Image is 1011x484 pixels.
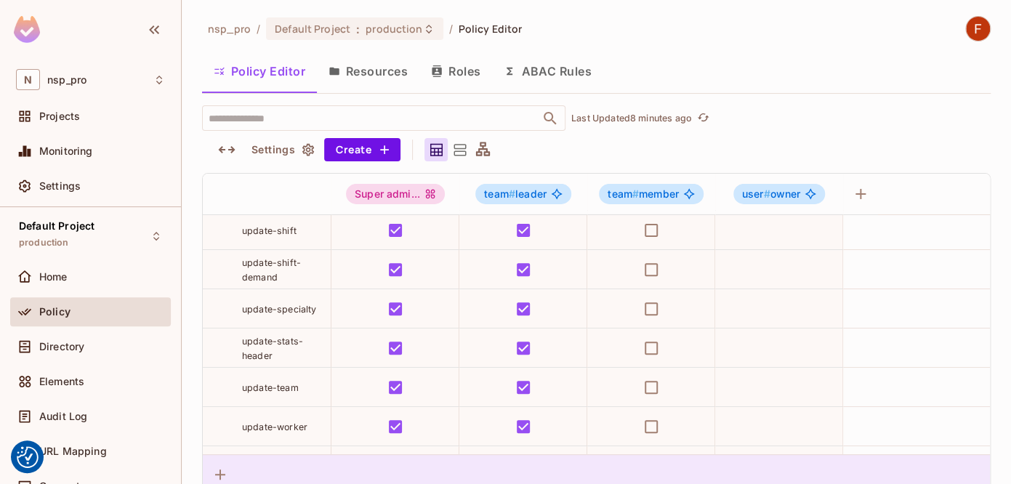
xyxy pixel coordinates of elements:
[608,188,679,200] span: member
[17,446,39,468] button: Consent Preferences
[742,187,770,200] span: user
[346,184,445,204] span: Super admin
[242,453,312,479] span: update-worker-property
[608,187,639,200] span: team
[695,110,712,127] button: refresh
[17,446,39,468] img: Revisit consent button
[540,108,560,129] button: Open
[39,271,68,283] span: Home
[39,306,71,318] span: Policy
[317,53,419,89] button: Resources
[19,220,94,232] span: Default Project
[47,74,86,86] span: Workspace: nsp_pro
[19,237,69,249] span: production
[246,138,318,161] button: Settings
[459,22,523,36] span: Policy Editor
[39,376,84,387] span: Elements
[484,188,547,200] span: leader
[242,336,303,361] span: update-stats-header
[39,341,84,352] span: Directory
[449,22,453,36] li: /
[275,22,350,36] span: Default Project
[692,110,712,127] span: Click to refresh data
[242,382,299,393] span: update-team
[208,22,251,36] span: the active workspace
[39,445,107,457] span: URL Mapping
[509,187,515,200] span: #
[632,187,639,200] span: #
[39,180,81,192] span: Settings
[571,113,692,124] p: Last Updated 8 minutes ago
[484,187,515,200] span: team
[39,145,93,157] span: Monitoring
[257,22,260,36] li: /
[366,22,422,36] span: production
[242,422,307,432] span: update-worker
[202,53,317,89] button: Policy Editor
[242,225,297,236] span: update-shift
[242,257,301,283] span: update-shift-demand
[419,53,492,89] button: Roles
[742,188,801,200] span: owner
[14,16,40,43] img: SReyMgAAAABJRU5ErkJggg==
[346,184,445,204] div: Super admi...
[16,69,40,90] span: N
[242,304,316,315] span: update-specialty
[492,53,603,89] button: ABAC Rules
[39,411,87,422] span: Audit Log
[324,138,400,161] button: Create
[763,187,770,200] span: #
[355,23,361,35] span: :
[39,110,80,122] span: Projects
[966,17,990,41] img: Felipe Kharaba
[697,111,709,126] span: refresh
